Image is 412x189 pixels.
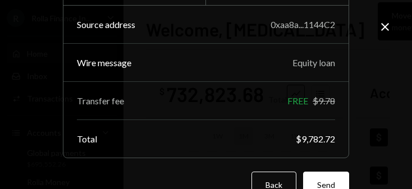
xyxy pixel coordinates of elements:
[296,133,335,144] div: $9,782.72
[77,133,97,144] div: Total
[77,19,135,30] div: Source address
[313,95,335,106] div: $9.78
[287,95,308,106] div: FREE
[292,57,335,68] div: Equity loan
[77,95,124,106] div: Transfer fee
[271,19,335,30] div: 0xaa8a...1144C2
[77,57,131,68] div: Wire message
